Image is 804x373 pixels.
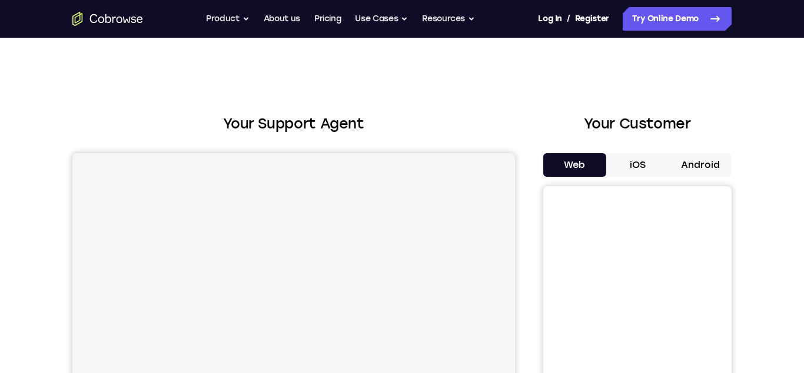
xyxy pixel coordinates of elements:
[314,7,341,31] a: Pricing
[623,7,732,31] a: Try Online Demo
[264,7,300,31] a: About us
[543,113,732,134] h2: Your Customer
[567,12,570,26] span: /
[575,7,609,31] a: Register
[206,7,250,31] button: Product
[355,7,408,31] button: Use Cases
[543,153,606,177] button: Web
[72,113,515,134] h2: Your Support Agent
[606,153,669,177] button: iOS
[72,12,143,26] a: Go to the home page
[669,153,732,177] button: Android
[538,7,562,31] a: Log In
[422,7,475,31] button: Resources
